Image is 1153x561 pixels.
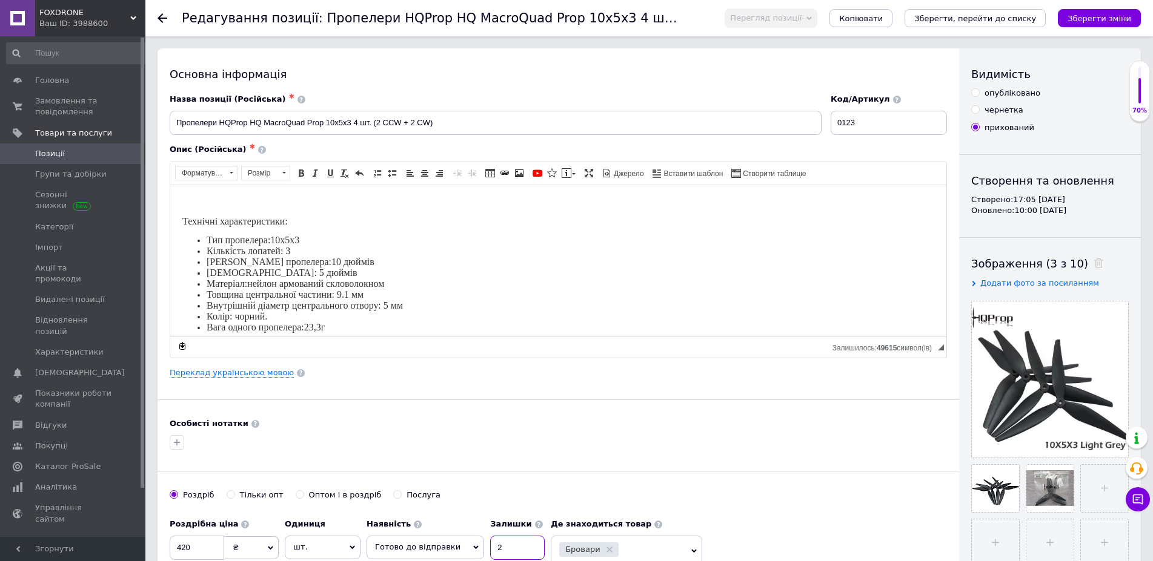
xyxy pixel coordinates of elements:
[175,166,238,180] a: Форматування
[839,14,883,23] span: Копіювати
[12,12,764,196] body: Редактор, C60EF0D6-DABB-4536-AD94-CE72007E1716
[36,115,233,125] span: Внутрішній діаметр центрального отвору: 5 мм
[1058,9,1141,27] button: Зберегти зміни
[375,542,460,551] span: Готово до відправки
[35,441,68,451] span: Покупці
[914,14,1036,23] i: Зберегти, перейти до списку
[971,67,1129,82] div: Видимість
[1068,14,1131,23] i: Зберегти зміни
[35,96,112,117] span: Замовлення та повідомлення
[35,242,63,253] span: Імпорт
[170,419,248,428] b: Особисті нотатки
[971,205,1129,216] div: Оновлено: 10:00 [DATE]
[36,93,77,103] span: Матеріал:
[971,173,1129,188] div: Створення та оновлення
[170,368,294,378] a: Переклад українською мовою
[39,7,130,18] span: FOXDRONE
[498,166,511,180] a: Вставити/Редагувати посилання (Ctrl+L)
[240,490,284,500] div: Тільки опт
[250,143,255,151] span: ✱
[170,111,822,135] input: Наприклад, H&M жіноча сукня зелена 38 розмір вечірня максі з блискітками
[39,18,145,29] div: Ваш ID: 3988600
[242,166,278,180] span: Розмір
[233,543,239,552] span: ₴
[404,166,417,180] a: По лівому краю
[35,461,101,472] span: Каталог ProSale
[35,148,65,159] span: Позиції
[1129,61,1150,122] div: 70% Якість заповнення
[483,166,497,180] a: Таблиця
[241,166,290,180] a: Розмір
[289,93,294,100] span: ✱
[12,31,118,41] span: Технічні характеристики:
[36,82,154,93] span: [DEMOGRAPHIC_DATA]: 5
[35,75,69,86] span: Головна
[513,166,526,180] a: Зображення
[36,61,120,71] span: Кількість лопатей: 3
[151,137,155,147] span: г
[170,145,247,154] span: Опис (Російська)
[560,166,577,180] a: Вставити повідомлення
[582,166,596,180] a: Максимізувати
[35,263,112,284] span: Акції та промокоди
[980,278,1099,287] span: Додати фото за посиланням
[309,166,322,180] a: Курсив (Ctrl+I)
[170,519,238,528] b: Роздрібна ціна
[353,166,366,180] a: Повернути (Ctrl+Z)
[100,50,129,60] span: 10x5x3
[170,67,947,82] div: Основна інформація
[35,347,104,358] span: Характеристики
[612,169,644,179] span: Джерело
[418,166,431,180] a: По центру
[832,341,938,352] div: Кiлькiсть символiв
[144,137,146,147] span: ,
[156,82,187,93] span: дюймів
[324,166,337,180] a: Підкреслений (Ctrl+U)
[338,166,351,180] a: Видалити форматування
[971,256,1129,271] div: Зображення (3 з 10)
[741,169,806,179] span: Створити таблицю
[385,166,399,180] a: Вставити/видалити маркований список
[170,94,286,103] span: Назва позиції (Російська)
[877,344,897,352] span: 49615
[36,71,204,82] span: [PERSON_NAME] пропелера:10 дюймів
[35,315,112,336] span: Відновлення позицій
[35,388,112,410] span: Показники роботи компанії
[35,189,112,211] span: Сезонні знижки
[730,13,802,22] span: Перегляд позиції
[170,536,224,560] input: 0
[451,166,464,180] a: Зменшити відступ
[565,545,600,553] span: Бровари
[971,194,1129,205] div: Створено: 17:05 [DATE]
[146,137,151,147] span: 3
[36,137,134,147] span: Вага одного пропелера:
[985,122,1034,133] div: прихований
[531,166,544,180] a: Додати відео з YouTube
[35,420,67,431] span: Відгуки
[729,166,808,180] a: Створити таблицю
[6,42,150,64] input: Пошук
[182,11,785,25] h1: Редагування позиції: Пропелери HQProp HQ MacroQuad Prop 10x5x3 4 шт. (2 CCW + 2 CW)
[831,94,890,103] span: Код/Артикул
[183,490,214,500] div: Роздріб
[407,490,440,500] div: Послуга
[35,221,73,232] span: Категорії
[176,340,189,353] a: Зробити резервну копію зараз
[371,166,384,180] a: Вставити/видалити нумерований список
[35,482,77,493] span: Аналітика
[465,166,479,180] a: Збільшити відступ
[662,169,723,179] span: Вставити шаблон
[36,126,97,136] span: Колір: чорний.
[829,9,892,27] button: Копіювати
[1126,487,1150,511] button: Чат з покупцем
[35,128,112,139] span: Товари та послуги
[433,166,446,180] a: По правому краю
[285,536,361,559] span: шт.
[1130,107,1149,115] div: 70%
[545,166,559,180] a: Вставити іконку
[938,344,944,350] span: Потягніть для зміни розмірів
[985,105,1023,116] div: чернетка
[551,519,651,528] b: Де знаходиться товар
[35,367,125,378] span: [DEMOGRAPHIC_DATA]
[651,166,725,180] a: Вставити шаблон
